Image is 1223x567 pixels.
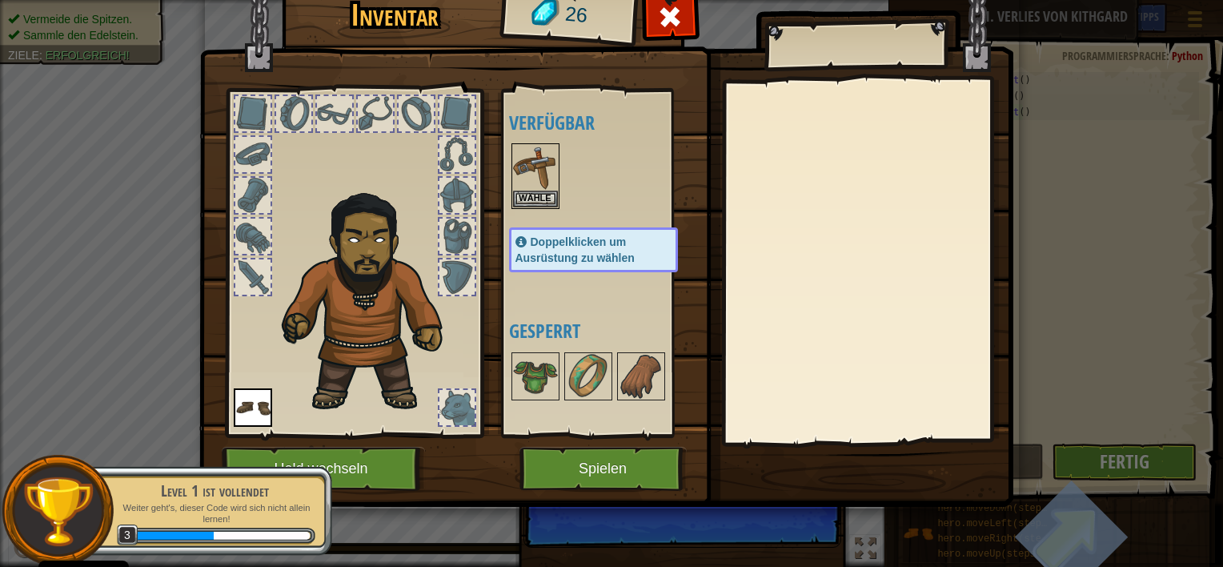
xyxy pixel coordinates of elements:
div: Level 1 ist vollendet [114,480,315,502]
img: portrait.png [513,145,558,190]
img: portrait.png [619,354,664,399]
img: portrait.png [234,388,272,427]
button: Held wechseln [222,447,425,491]
span: Doppelklicken um Ausrüstung zu wählen [515,235,635,264]
button: Wähle [513,191,558,207]
button: Spielen [519,447,687,491]
h4: Gesperrt [509,320,710,341]
h4: Verfügbar [509,112,710,133]
img: duelist_hair.png [274,181,470,414]
span: 3 [117,525,138,546]
img: trophy.png [22,475,94,548]
p: Weiter geht's, dieser Code wird sich nicht allein lernen! [114,502,315,525]
img: portrait.png [566,354,611,399]
img: portrait.png [513,354,558,399]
